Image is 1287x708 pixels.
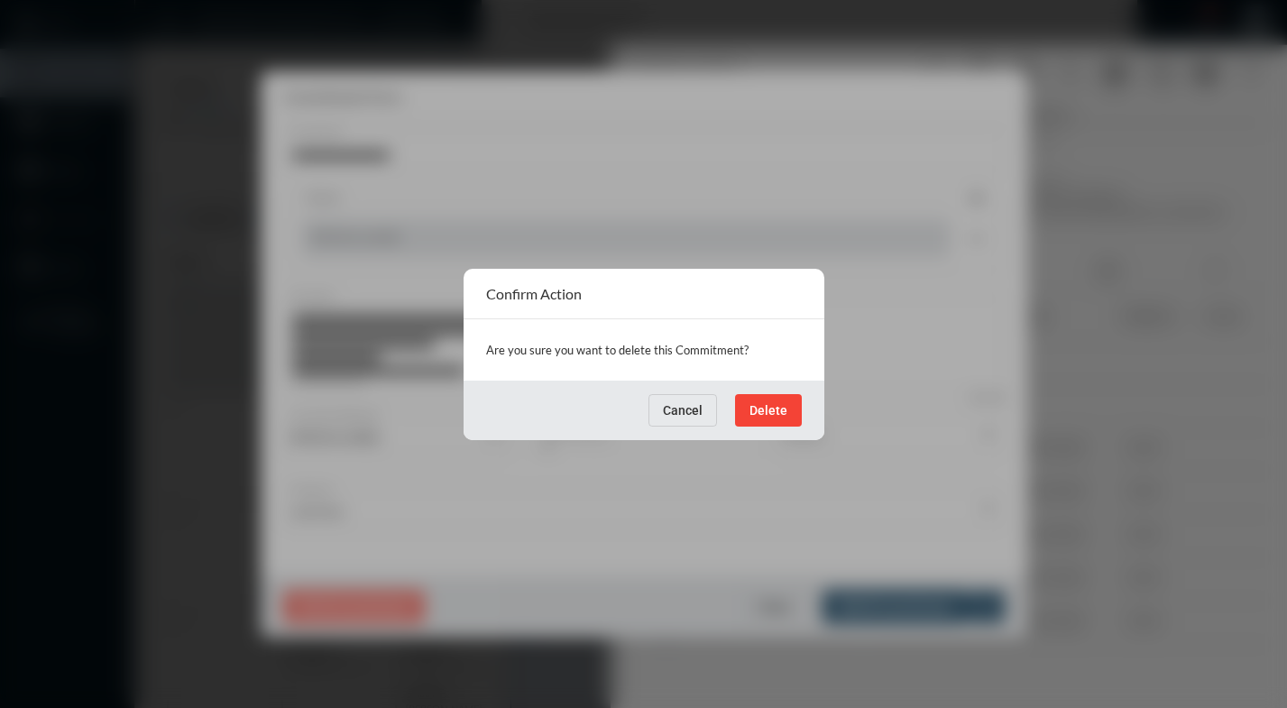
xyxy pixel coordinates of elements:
[486,337,802,363] p: Are you sure you want to delete this Commitment?
[486,285,582,302] h2: Confirm Action
[648,394,717,427] button: Cancel
[663,403,703,418] span: Cancel
[749,403,787,418] span: Delete
[735,394,802,427] button: Delete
